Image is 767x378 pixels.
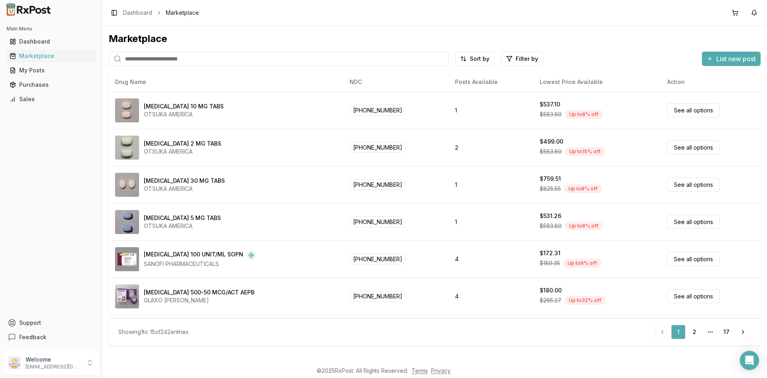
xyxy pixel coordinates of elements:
[144,222,221,230] div: OTSUKA AMERICA
[540,175,561,183] div: $759.51
[115,173,139,197] img: Abilify 30 MG TABS
[719,325,733,339] a: 17
[565,147,605,156] div: Up to 15 % off
[655,325,751,339] nav: pagination
[411,367,428,374] a: Terms
[3,93,99,106] button: Sales
[144,102,224,110] div: [MEDICAL_DATA] 10 MG TABS
[735,325,751,339] a: Go to next page
[3,3,54,16] img: RxPost Logo
[26,356,81,364] p: Welcome
[115,247,139,271] img: Admelog SoloStar 100 UNIT/ML SOPN
[3,78,99,91] button: Purchases
[123,9,152,17] a: Dashboard
[671,325,686,339] a: 1
[540,100,560,108] div: $537.10
[540,185,561,193] span: $825.55
[3,330,99,344] button: Feedback
[350,254,406,264] span: [PHONE_NUMBER]
[702,52,761,66] button: List new post
[470,55,489,63] span: Sort by
[6,34,95,49] a: Dashboard
[144,214,221,222] div: [MEDICAL_DATA] 5 MG TABS
[449,315,533,352] td: 2
[8,356,21,369] img: User avatar
[667,103,720,117] a: See all options
[6,63,95,78] a: My Posts
[144,177,225,185] div: [MEDICAL_DATA] 30 MG TABS
[564,296,606,305] div: Up to 32 % off
[533,72,661,92] th: Lowest Price Available
[667,252,720,266] a: See all options
[667,215,720,229] a: See all options
[540,222,562,230] span: $583.80
[431,367,451,374] a: Privacy
[540,259,560,267] span: $189.35
[667,289,720,303] a: See all options
[716,54,756,64] span: List new post
[565,110,603,119] div: Up to 8 % off
[3,35,99,48] button: Dashboard
[564,184,602,193] div: Up to 8 % off
[3,64,99,77] button: My Posts
[540,249,560,257] div: $172.31
[449,72,533,92] th: Posts Available
[540,286,562,294] div: $180.00
[3,50,99,62] button: Marketplace
[6,26,95,32] h2: Main Menu
[540,148,562,156] span: $583.80
[123,9,199,17] nav: breadcrumb
[144,185,225,193] div: OTSUKA AMERICA
[350,142,406,153] span: [PHONE_NUMBER]
[540,296,561,304] span: $265.27
[144,250,243,260] div: [MEDICAL_DATA] 100 UNIT/ML SOPN
[661,72,761,92] th: Action
[563,259,601,268] div: Up to 9 % off
[144,110,224,118] div: OTSUKA AMERICA
[540,212,561,220] div: $531.26
[449,278,533,315] td: 4
[565,222,603,230] div: Up to 9 % off
[109,72,343,92] th: Drug Name
[667,178,720,192] a: See all options
[144,260,256,268] div: SANOFI PHARMACEUTICALS
[6,49,95,63] a: Marketplace
[350,105,406,116] span: [PHONE_NUMBER]
[115,284,139,308] img: Advair Diskus 500-50 MCG/ACT AEPB
[10,95,92,103] div: Sales
[10,52,92,60] div: Marketplace
[501,52,543,66] button: Filter by
[26,364,81,370] p: [EMAIL_ADDRESS][DOMAIN_NAME]
[10,66,92,74] div: My Posts
[455,52,495,66] button: Sort by
[10,81,92,89] div: Purchases
[144,148,221,156] div: OTSUKA AMERICA
[667,140,720,154] a: See all options
[166,9,199,17] span: Marketplace
[702,56,761,64] a: List new post
[6,78,95,92] a: Purchases
[343,72,449,92] th: NDC
[144,296,254,304] div: GLAXO [PERSON_NAME]
[144,140,221,148] div: [MEDICAL_DATA] 2 MG TABS
[687,325,701,339] a: 2
[3,316,99,330] button: Support
[350,291,406,302] span: [PHONE_NUMBER]
[449,129,533,166] td: 2
[449,240,533,278] td: 4
[115,98,139,122] img: Abilify 10 MG TABS
[118,328,189,336] div: Showing 1 to 15 of 242 entries
[540,110,562,118] span: $583.80
[449,166,533,203] td: 1
[350,179,406,190] span: [PHONE_NUMBER]
[350,216,406,227] span: [PHONE_NUMBER]
[516,55,538,63] span: Filter by
[449,203,533,240] td: 1
[10,38,92,46] div: Dashboard
[109,32,761,45] div: Marketplace
[540,138,563,146] div: $499.00
[115,136,139,160] img: Abilify 2 MG TABS
[6,92,95,106] a: Sales
[144,288,254,296] div: [MEDICAL_DATA] 500-50 MCG/ACT AEPB
[740,351,759,370] div: Open Intercom Messenger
